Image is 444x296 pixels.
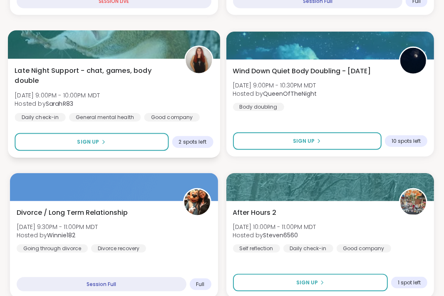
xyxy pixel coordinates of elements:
button: Sign Up [15,133,169,151]
b: Steven6560 [263,231,298,239]
button: Sign Up [233,132,382,150]
img: Steven6560 [400,189,426,215]
span: Divorce / Long Term Relationship [17,208,128,218]
span: 2 spots left [179,139,206,145]
span: Sign Up [77,138,99,146]
div: Good company [144,113,200,122]
b: QueenOfTheNight [263,90,317,98]
span: Wind Down Quiet Body Doubling - [DATE] [233,66,371,76]
span: Late Night Support - chat, games, body double [15,65,175,86]
div: Going through divorce [17,244,88,253]
span: Sign Up [293,137,315,145]
span: [DATE] 9:30PM - 11:00PM MDT [17,223,98,231]
div: Self reflection [233,244,280,253]
button: Sign Up [233,274,388,291]
div: Daily check-in [15,113,65,122]
b: Winnie182 [47,231,75,239]
span: 1 spot left [398,279,421,286]
div: Good company [337,244,391,253]
img: Winnie182 [184,189,210,215]
div: Session Full [17,277,186,291]
div: Daily check-in [283,244,333,253]
span: 10 spots left [392,138,421,144]
div: General mental health [69,113,141,122]
b: SarahR83 [46,99,73,108]
span: [DATE] 9:00PM - 10:00PM MDT [15,91,100,99]
span: Hosted by [17,231,98,239]
img: QueenOfTheNight [400,48,426,74]
div: Body doubling [233,103,284,111]
span: [DATE] 9:00PM - 10:30PM MDT [233,81,317,90]
span: Hosted by [233,90,317,98]
div: Divorce recovery [91,244,146,253]
span: Hosted by [233,231,316,239]
span: [DATE] 10:00PM - 11:00PM MDT [233,223,316,231]
span: Sign Up [296,279,318,286]
span: Full [196,281,205,288]
img: SarahR83 [186,47,212,73]
span: After Hours 2 [233,208,277,218]
span: Hosted by [15,99,100,108]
